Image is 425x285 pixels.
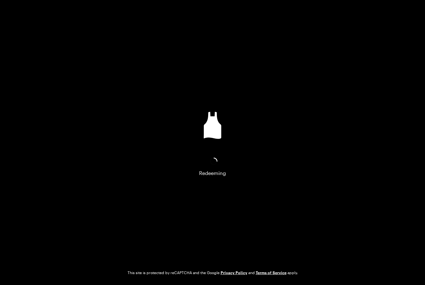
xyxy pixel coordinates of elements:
[256,270,287,275] a: Google Terms of Service
[191,10,234,17] a: Go to Tastemade Homepage
[128,270,298,275] div: This site is protected by reCAPTCHA and the Google and apply.
[191,10,234,16] img: tastemade
[221,270,247,275] a: Google Privacy Policy
[199,169,226,177] span: Redeeming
